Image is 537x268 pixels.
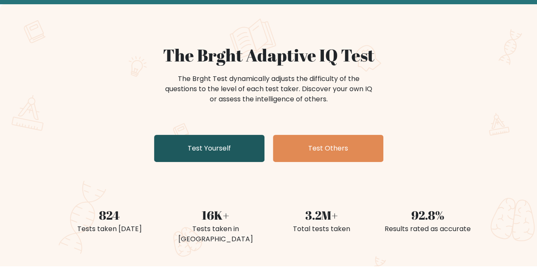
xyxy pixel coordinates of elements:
div: 3.2M+ [274,206,370,224]
div: The Brght Test dynamically adjusts the difficulty of the questions to the level of each test take... [163,74,375,104]
div: Results rated as accurate [380,224,476,234]
div: Tests taken [DATE] [62,224,157,234]
div: Total tests taken [274,224,370,234]
div: 92.8% [380,206,476,224]
a: Test Others [273,135,383,162]
div: Tests taken in [GEOGRAPHIC_DATA] [168,224,264,244]
div: 16K+ [168,206,264,224]
h1: The Brght Adaptive IQ Test [62,45,476,65]
a: Test Yourself [154,135,264,162]
div: 824 [62,206,157,224]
